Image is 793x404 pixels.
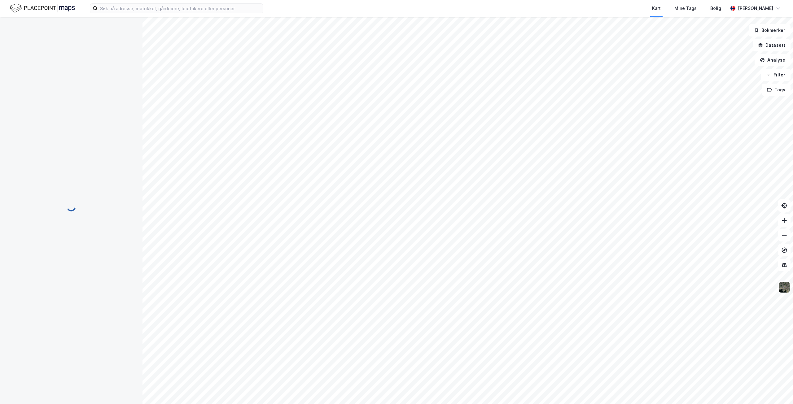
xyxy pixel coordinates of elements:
[778,281,790,293] img: 9k=
[762,84,791,96] button: Tags
[652,5,661,12] div: Kart
[761,69,791,81] button: Filter
[710,5,721,12] div: Bolig
[674,5,697,12] div: Mine Tags
[10,3,75,14] img: logo.f888ab2527a4732fd821a326f86c7f29.svg
[749,24,791,37] button: Bokmerker
[762,374,793,404] iframe: Chat Widget
[755,54,791,66] button: Analyse
[753,39,791,51] button: Datasett
[98,4,263,13] input: Søk på adresse, matrikkel, gårdeiere, leietakere eller personer
[738,5,773,12] div: [PERSON_NAME]
[762,374,793,404] div: Kontrollprogram for chat
[66,202,76,212] img: spinner.a6d8c91a73a9ac5275cf975e30b51cfb.svg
